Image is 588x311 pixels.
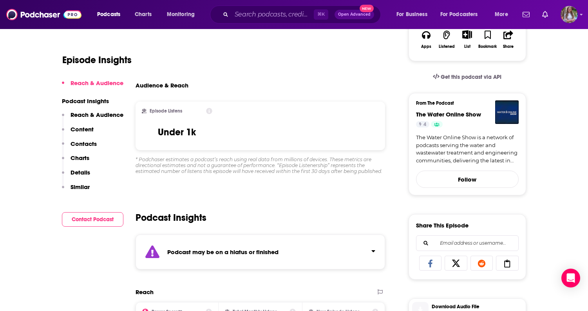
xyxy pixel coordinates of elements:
[416,134,519,164] a: The Water Online Show is a network of podcasts serving the water and wastewater treatment and eng...
[419,256,442,271] a: Share on Facebook
[416,235,519,251] div: Search followers
[421,44,431,49] div: Apps
[167,248,279,256] strong: Podcast may be on a hiatus or finished
[391,8,437,21] button: open menu
[130,8,156,21] a: Charts
[498,25,518,54] button: Share
[496,256,519,271] a: Copy Link
[416,222,469,229] h3: Share This Episode
[62,154,89,169] button: Charts
[161,8,205,21] button: open menu
[71,125,94,133] p: Content
[71,111,123,118] p: Reach & Audience
[503,44,514,49] div: Share
[62,97,123,105] p: Podcast Insights
[232,8,314,21] input: Search podcasts, credits, & more...
[440,9,478,20] span: For Podcasters
[489,8,518,21] button: open menu
[441,74,501,80] span: Get this podcast via API
[71,140,97,147] p: Contacts
[314,9,328,20] span: ⌘ K
[436,25,457,54] button: Listened
[445,256,467,271] a: Share on X/Twitter
[470,256,493,271] a: Share on Reddit
[539,8,551,21] a: Show notifications dropdown
[464,44,470,49] div: List
[416,25,436,54] button: Apps
[416,111,481,118] a: The Water Online Show
[150,108,182,114] h2: Episode Listens
[71,79,123,87] p: Reach & Audience
[71,183,90,191] p: Similar
[97,9,120,20] span: Podcasts
[396,9,427,20] span: For Business
[561,6,578,23] button: Show profile menu
[71,154,89,162] p: Charts
[427,67,508,87] a: Get this podcast via API
[217,5,388,24] div: Search podcasts, credits, & more...
[561,269,580,287] div: Open Intercom Messenger
[136,288,154,296] h2: Reach
[136,156,385,174] div: * Podchaser estimates a podcast’s reach using real data from millions of devices. These metrics a...
[158,126,196,138] h3: Under 1k
[416,100,512,106] h3: From The Podcast
[71,169,90,176] p: Details
[92,8,130,21] button: open menu
[360,5,374,12] span: New
[62,212,123,227] button: Contact Podcast
[432,303,523,310] span: Download Audio File
[338,13,371,16] span: Open Advanced
[416,121,429,127] a: 4
[478,44,497,49] div: Bookmark
[62,111,123,125] button: Reach & Audience
[561,6,578,23] img: User Profile
[136,82,188,89] h3: Audience & Reach
[136,212,206,224] h2: Podcast Insights
[62,54,132,66] h1: Episode Insights
[62,79,123,94] button: Reach & Audience
[62,169,90,183] button: Details
[457,25,477,54] div: Show More ButtonList
[62,183,90,198] button: Similar
[416,171,519,188] button: Follow
[478,25,498,54] button: Bookmark
[423,121,426,129] span: 4
[439,44,455,49] div: Listened
[62,125,94,140] button: Content
[136,235,385,269] section: Click to expand status details
[423,236,512,251] input: Email address or username...
[135,9,152,20] span: Charts
[62,140,97,155] button: Contacts
[435,8,489,21] button: open menu
[561,6,578,23] span: Logged in as jnewton
[495,9,508,20] span: More
[495,100,519,124] img: The Water Online Show
[167,9,195,20] span: Monitoring
[519,8,533,21] a: Show notifications dropdown
[6,7,81,22] img: Podchaser - Follow, Share and Rate Podcasts
[459,30,475,39] button: Show More Button
[335,10,374,19] button: Open AdvancedNew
